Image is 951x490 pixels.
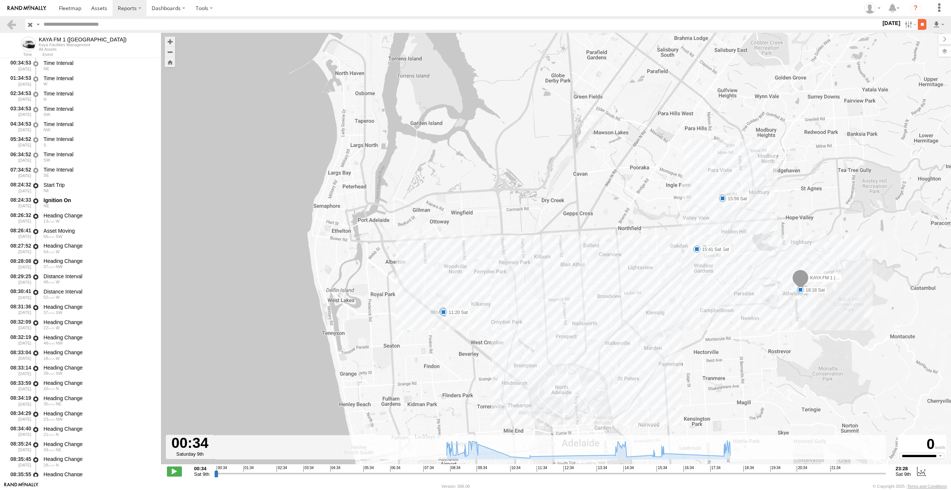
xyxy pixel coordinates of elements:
span: 17:34 [710,466,721,472]
div: 04:34:53 [DATE] [6,120,32,134]
div: 08:29:25 [DATE] [6,272,32,286]
div: 08:32:19 [DATE] [6,333,32,347]
div: Heading Change [44,334,154,341]
div: Time Interval [44,75,154,82]
div: KAYA FM 1 (GA) - View Asset History [39,37,127,43]
label: 15:59 Sat [723,195,749,202]
div: Asset Moving [44,227,154,234]
span: 03:34 [303,466,314,472]
span: 37 [44,264,55,269]
div: 05:34:52 [DATE] [6,135,32,149]
span: Heading: 46 [44,204,49,208]
div: 08:26:41 [DATE] [6,226,32,240]
span: 01:34 [243,466,254,472]
span: 06:34 [390,466,401,472]
span: Heading: 297 [56,264,63,269]
div: 08:24:32 [DATE] [6,180,32,194]
div: Time Interval [44,151,154,158]
label: Search Filter Options [902,19,918,30]
div: Heading Change [44,380,154,386]
span: Heading: 257 [44,82,47,86]
div: Heading Change [44,212,154,219]
span: 16:34 [683,466,694,472]
span: 18 [44,356,55,361]
span: 23 [44,417,55,421]
div: Heading Change [44,242,154,249]
span: 28 [44,463,55,467]
span: 48 [44,341,55,345]
div: Time Interval [44,136,154,142]
div: All Assets [39,47,127,51]
span: Heading: 11 [56,463,59,467]
span: 34 [44,447,55,452]
div: 08:34:40 [DATE] [6,424,32,438]
span: 54 [44,249,55,254]
div: Ignition On [44,197,154,204]
div: 01:34:53 [DATE] [6,74,32,88]
span: 21 [44,432,55,437]
a: Visit our Website [4,483,38,490]
div: 08:32:09 [DATE] [6,318,32,332]
span: 13 [44,219,55,223]
button: Zoom out [165,47,175,57]
span: 07:34 [423,466,434,472]
div: Heading Change [44,441,154,447]
span: 35 [44,402,55,406]
div: Time [6,53,32,57]
span: Heading: 267 [56,295,60,299]
span: 12:34 [563,466,574,472]
span: 18:34 [743,466,754,472]
span: 20:34 [797,466,807,472]
div: 08:33:14 [DATE] [6,363,32,377]
span: 11:34 [537,466,547,472]
button: Zoom in [165,37,175,47]
label: 18:18 Sat [800,287,827,293]
span: Heading: 264 [56,356,60,361]
div: 08:26:32 [DATE] [6,211,32,225]
span: 02:34 [277,466,287,472]
div: Heading Change [44,364,154,371]
span: Heading: 13 [56,432,59,437]
label: Play/Stop [167,467,182,476]
div: Distance Interval [44,288,154,295]
div: Time Interval [44,106,154,112]
span: Heading: 210 [44,158,50,162]
span: 37 [44,310,55,315]
span: Heading: 220 [56,371,63,376]
strong: 00:34 [194,466,209,471]
div: 08:34:29 [DATE] [6,409,32,423]
div: Heading Change [44,471,154,478]
span: Heading: 343 [56,386,59,391]
span: Heading: 297 [56,417,63,421]
span: Sat 9th Aug 2025 [194,471,209,477]
span: 08:34 [450,466,461,472]
span: Heading: 197 [44,143,46,147]
span: 10:34 [510,466,521,472]
span: Heading: 266 [56,280,60,284]
div: 08:33:59 [DATE] [6,379,32,392]
label: [DATE] [881,19,902,27]
span: 56 [44,234,55,239]
strong: 23:28 [895,466,911,471]
a: Terms and Conditions [907,484,947,489]
div: Heading Change [44,304,154,310]
span: 39 [44,371,55,376]
span: 13:34 [597,466,607,472]
div: Heading Change [44,425,154,432]
label: 15:41 Sat [697,246,723,253]
div: 07:34:52 [DATE] [6,165,32,179]
label: 11:20 Sat [443,309,470,316]
span: Heading: 230 [56,310,63,315]
div: Heading Change [44,319,154,326]
span: Heading: 260 [56,249,60,254]
label: Search Query [35,19,41,30]
span: 05:34 [363,466,374,472]
span: Heading: 212 [44,112,50,117]
span: 15:34 [657,466,667,472]
span: 21:34 [830,466,841,472]
span: Heading: 46 [44,188,49,193]
div: Start Trip [44,182,154,188]
span: 00:34 [217,466,227,472]
div: 08:24:33 [DATE] [6,196,32,210]
div: 08:27:52 [DATE] [6,242,32,255]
